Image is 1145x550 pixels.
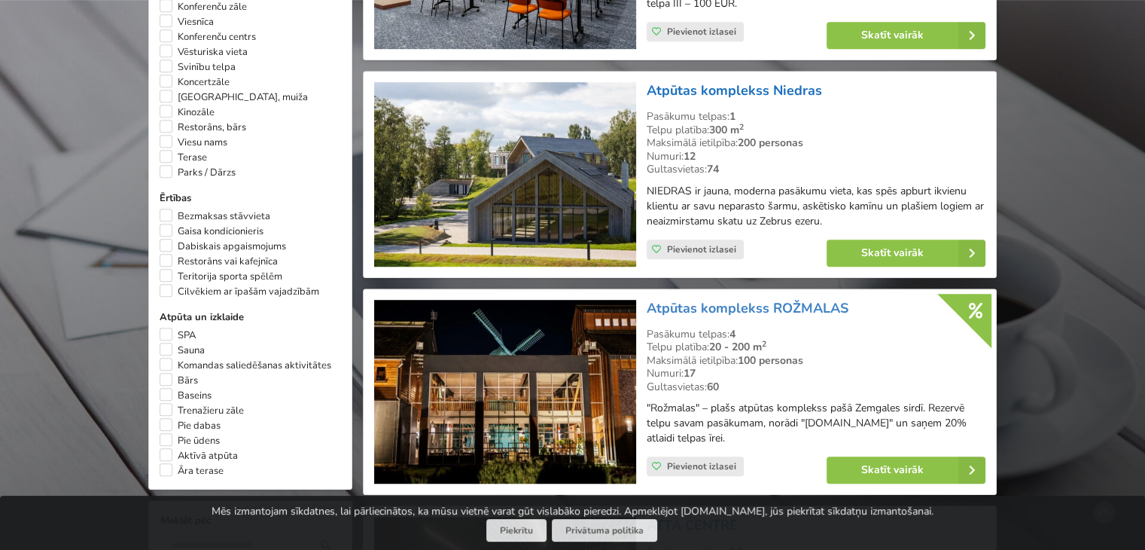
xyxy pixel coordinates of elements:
label: Komandas saliedēšanas aktivitātes [160,358,331,373]
label: Svinību telpa [160,60,236,75]
strong: 17 [684,366,696,380]
label: Teritorija sporta spēlēm [160,269,282,284]
img: Viesu nams | Dobeles novads | Atpūtas komplekss Niedras [374,82,635,267]
div: Gultasvietas: [647,163,985,176]
label: Koncertzāle [160,75,230,90]
label: Parks / Dārzs [160,165,236,180]
strong: 4 [729,327,735,341]
strong: 20 - 200 m [709,340,766,354]
div: Maksimālā ietilpība: [647,136,985,150]
div: Pasākumu telpas: [647,110,985,124]
div: Numuri: [647,150,985,163]
label: Atpūta un izklaide [160,310,341,325]
span: Pievienot izlasei [667,243,736,255]
sup: 2 [739,121,744,133]
strong: 12 [684,149,696,163]
img: Neierastas vietas | Ceraukste | Atpūtas komplekss ROŽMALAS [374,300,635,484]
label: Viesnīca [160,14,214,29]
div: Maksimālā ietilpība: [647,354,985,368]
a: Skatīt vairāk [827,22,985,49]
span: Pievienot izlasei [667,460,736,472]
label: Cilvēkiem ar īpašām vajadzībām [160,284,319,299]
strong: 100 personas [738,353,803,368]
label: Dabiskais apgaismojums [160,239,286,254]
div: Telpu platība: [647,341,985,354]
strong: 200 personas [738,136,803,150]
label: Trenažieru zāle [160,403,244,418]
label: Aktīvā atpūta [160,448,238,463]
label: Restorāns vai kafejnīca [160,254,278,269]
a: Privātuma politika [552,519,657,542]
label: Baseins [160,388,212,403]
label: Konferenču centrs [160,29,256,44]
div: Numuri: [647,367,985,380]
p: "Rožmalas" – plašs atpūtas komplekss pašā Zemgales sirdī. Rezervē telpu savam pasākumam, norādi "... [647,401,985,446]
label: Terase [160,150,207,165]
label: Kinozāle [160,105,215,120]
button: Piekrītu [486,519,547,542]
a: Atpūtas komplekss Niedras [647,81,822,99]
span: Pievienot izlasei [667,26,736,38]
label: [GEOGRAPHIC_DATA], muiža [160,90,308,105]
div: Pasākumu telpas: [647,328,985,341]
strong: 1 [729,109,735,124]
label: Pie ūdens [160,433,220,448]
p: NIEDRAS ir jauna, moderna pasākumu vieta, kas spēs apburt ikvienu klientu ar savu neparasto šarmu... [647,184,985,229]
a: Atpūtas komplekss ROŽMALAS [647,299,848,317]
a: Skatīt vairāk [827,240,985,267]
label: Bārs [160,373,198,388]
label: Vēsturiska vieta [160,44,248,60]
label: Ērtības [160,191,341,206]
label: Āra terase [160,463,224,478]
label: Pie dabas [160,418,221,433]
label: Sauna [160,343,205,358]
a: Skatīt vairāk [827,457,985,484]
label: Restorāns, bārs [160,120,246,135]
label: SPA [160,328,196,343]
label: Bezmaksas stāvvieta [160,209,270,224]
sup: 2 [762,338,766,350]
strong: 74 [707,162,719,176]
div: Gultasvietas: [647,380,985,394]
div: Telpu platība: [647,124,985,137]
strong: 60 [707,380,719,394]
label: Viesu nams [160,135,227,150]
strong: 300 m [709,123,744,137]
label: Gaisa kondicionieris [160,224,263,239]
